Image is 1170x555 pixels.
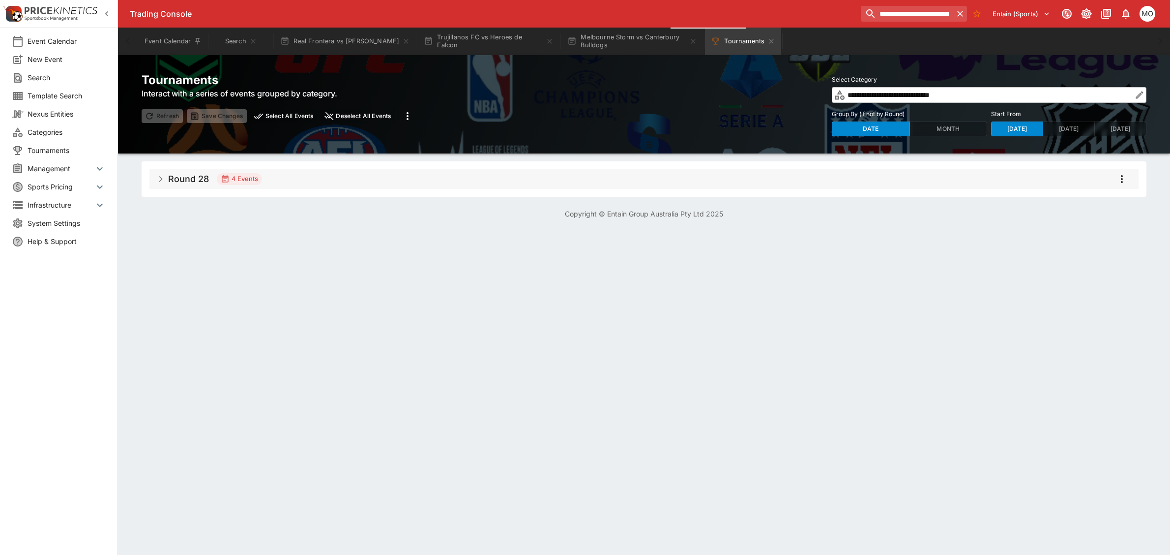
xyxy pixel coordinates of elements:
button: Mark O'Loughlan [1137,3,1158,25]
button: Real Frontera vs [PERSON_NAME] [274,28,416,55]
span: New Event [28,54,106,64]
span: Template Search [28,91,106,101]
button: Event Calendar [139,28,207,55]
button: Melbourne Storm vs Canterbury Bulldogs [561,28,703,55]
img: Sportsbook Management [25,16,78,21]
label: Select Category [832,72,1146,87]
input: search [861,6,953,22]
span: Infrastructure [28,200,94,210]
span: Search [28,72,106,83]
button: Round 284 Eventsmore [149,169,1139,189]
button: [DATE] [1094,122,1146,136]
button: Trujillanos FC vs Heroes de Falcon [418,28,559,55]
span: Management [28,163,94,174]
label: Group By (if not by Round) [832,107,987,122]
span: Nexus Entities [28,109,106,119]
div: Group By (if not by Round) [832,122,987,136]
h5: Round 28 [168,173,209,185]
span: Categories [28,127,106,137]
label: Start From [991,107,1146,122]
div: 4 Events [221,174,258,184]
span: Tournaments [28,145,106,155]
button: preview [251,109,318,123]
button: [DATE] [991,122,1043,136]
img: PriceKinetics Logo [3,4,23,24]
span: Event Calendar [28,36,106,46]
div: Mark O'Loughlan [1140,6,1155,22]
button: Toggle light/dark mode [1078,5,1095,23]
button: Tournaments [705,28,781,55]
button: Month [909,122,988,136]
button: Date [832,122,910,136]
button: more [1113,170,1131,188]
button: Search [209,28,272,55]
button: No Bookmarks [969,6,985,22]
span: Sports Pricing [28,182,94,192]
button: Notifications [1117,5,1135,23]
span: System Settings [28,218,106,228]
h2: Tournaments [142,72,416,88]
button: Select Tenant [987,6,1056,22]
div: Start From [991,122,1146,136]
button: close [321,109,395,123]
img: PriceKinetics [25,7,97,14]
h6: Interact with a series of events grouped by category. [142,88,416,99]
button: Documentation [1097,5,1115,23]
p: Copyright © Entain Group Australia Pty Ltd 2025 [118,209,1170,219]
div: Trading Console [130,9,857,19]
button: [DATE] [1043,122,1095,136]
button: Connected to PK [1058,5,1076,23]
span: Help & Support [28,236,106,247]
button: more [399,107,416,125]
